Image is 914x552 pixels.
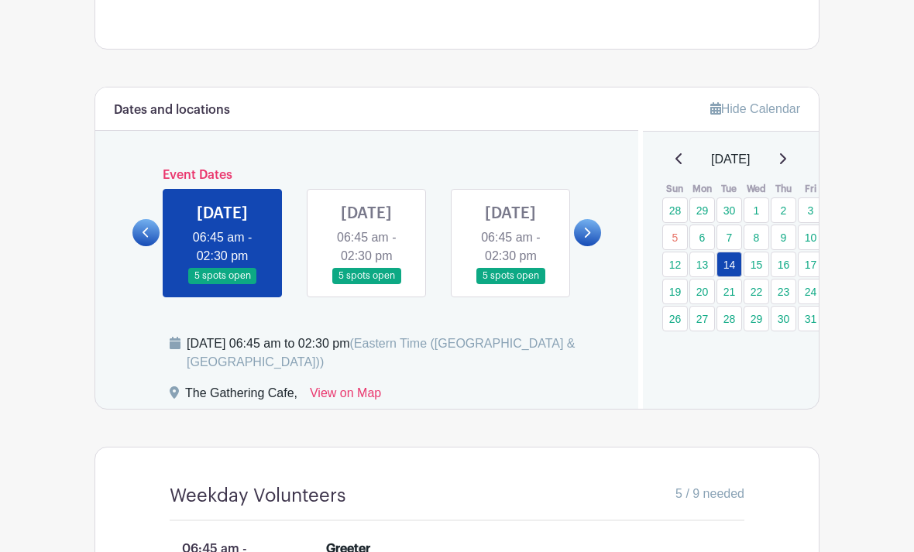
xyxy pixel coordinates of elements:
a: 8 [744,225,769,250]
a: 14 [716,252,742,277]
a: 19 [662,279,688,304]
a: 31 [798,306,823,331]
a: 17 [798,252,823,277]
span: [DATE] [711,150,750,169]
a: 16 [771,252,796,277]
a: 29 [744,306,769,331]
a: 28 [662,197,688,223]
a: 6 [689,225,715,250]
th: Mon [689,181,716,197]
a: 9 [771,225,796,250]
a: 1 [744,197,769,223]
a: 13 [689,252,715,277]
span: 5 / 9 needed [675,485,744,503]
a: 28 [716,306,742,331]
th: Sun [661,181,689,197]
a: 30 [771,306,796,331]
h6: Dates and locations [114,103,230,118]
div: [DATE] 06:45 am to 02:30 pm [187,334,620,372]
h4: Weekday Volunteers [170,485,345,507]
a: 21 [716,279,742,304]
a: Hide Calendar [710,102,800,115]
h6: Event Dates [160,168,574,183]
th: Tue [716,181,743,197]
a: 24 [798,279,823,304]
a: 15 [744,252,769,277]
div: The Gathering Cafe, [185,384,297,409]
a: 12 [662,252,688,277]
th: Wed [743,181,770,197]
th: Thu [770,181,797,197]
th: Fri [797,181,824,197]
a: 30 [716,197,742,223]
a: 29 [689,197,715,223]
a: View on Map [310,384,381,409]
a: 23 [771,279,796,304]
a: 22 [744,279,769,304]
a: 27 [689,306,715,331]
a: 3 [798,197,823,223]
a: 10 [798,225,823,250]
a: 7 [716,225,742,250]
a: 20 [689,279,715,304]
a: 2 [771,197,796,223]
a: 5 [662,225,688,250]
a: 26 [662,306,688,331]
span: (Eastern Time ([GEOGRAPHIC_DATA] & [GEOGRAPHIC_DATA])) [187,337,576,369]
